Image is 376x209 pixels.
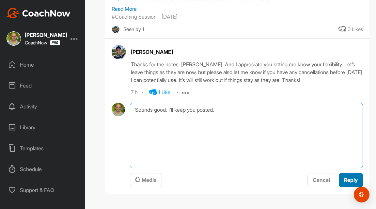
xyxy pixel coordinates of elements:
[307,173,335,187] button: Cancel
[25,32,67,38] div: [PERSON_NAME]
[7,31,21,46] img: square_4c9f37827d8915613b4303f85726f6bc.jpg
[131,89,138,96] div: 7 h
[123,25,144,34] div: Seen by 1
[50,40,60,45] img: CoachNow Pro
[4,161,82,177] div: Schedule
[158,89,170,96] div: 1 Like
[7,8,70,18] img: CoachNow
[4,182,82,198] div: Support & FAQ
[112,45,126,59] img: avatar
[354,187,369,202] div: Open Intercom Messenger
[4,140,82,156] div: Templates
[4,119,82,136] div: Library
[344,177,358,183] span: Reply
[348,26,363,33] div: 0 Likes
[112,13,178,21] p: #Coaching Session - [DATE]
[112,5,363,13] p: Read More
[135,177,157,183] span: Media
[112,25,120,34] img: square_abc34f79b5d3740c7864133d3bb3b38b.jpg
[112,103,125,116] img: avatar
[25,40,60,45] div: CoachNow
[130,103,363,168] textarea: Sounds good, I'll keep you posted.
[4,56,82,73] div: Home
[130,173,162,187] button: Media
[313,177,330,183] span: Cancel
[339,173,363,187] button: Reply
[131,60,363,84] div: Thanks for the notes, [PERSON_NAME]. And I appreciate you letting me know your flexibility. Let’s...
[4,77,82,94] div: Feed
[4,98,82,115] div: Activity
[131,48,363,56] div: [PERSON_NAME]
